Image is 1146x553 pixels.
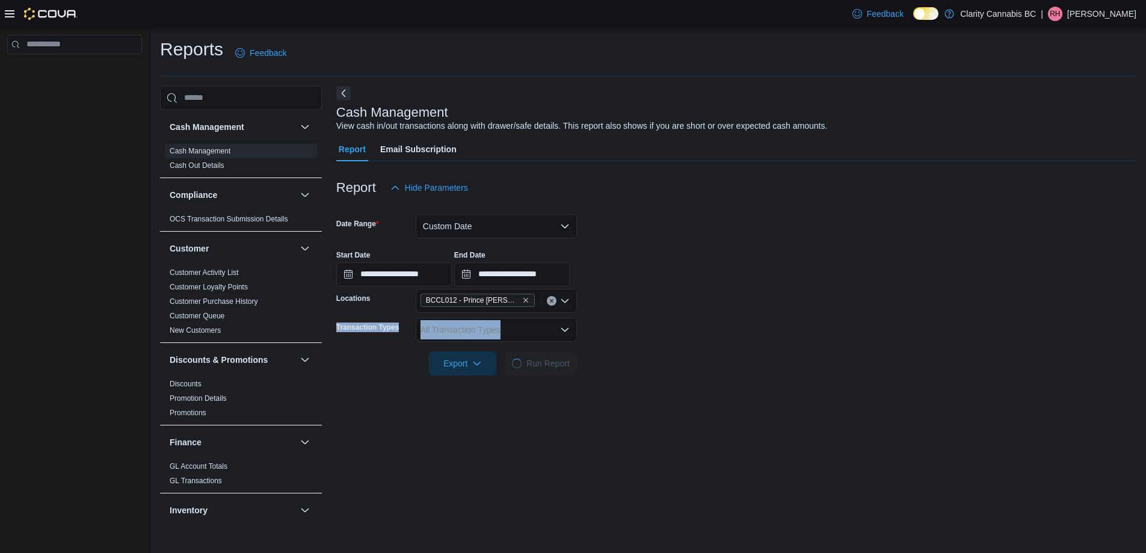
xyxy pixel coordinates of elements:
span: Feedback [867,8,904,20]
div: Compliance [160,212,322,231]
span: BCCL012 - Prince [PERSON_NAME] [426,294,520,306]
button: Compliance [170,189,295,201]
button: Finance [170,436,295,448]
span: BCCL012 - Prince Rupert [421,294,535,307]
p: [PERSON_NAME] [1067,7,1136,21]
button: Open list of options [560,325,570,335]
span: New Customers [170,326,221,335]
a: Promotions [170,409,206,417]
button: Finance [298,435,312,450]
button: Remove BCCL012 - Prince Rupert from selection in this group [522,297,529,304]
div: Discounts & Promotions [160,377,322,425]
a: Customer Queue [170,312,224,320]
a: Discounts [170,380,202,388]
button: LoadingRun Report [505,351,577,375]
input: Dark Mode [913,7,938,20]
p: | [1041,7,1043,21]
a: GL Account Totals [170,462,227,471]
span: Run Report [526,357,570,369]
h3: Finance [170,436,202,448]
label: Locations [336,294,371,303]
nav: Complex example [7,57,142,85]
span: Discounts [170,379,202,389]
span: RH [1050,7,1060,21]
button: Clear input [547,296,556,306]
a: Promotion Details [170,394,227,403]
span: Cash Management [170,146,230,156]
button: Open list of options [560,296,570,306]
button: Custom Date [416,214,577,238]
label: Date Range [336,219,379,229]
a: Feedback [230,41,291,65]
a: OCS Transaction Submission Details [170,215,288,223]
a: GL Transactions [170,477,222,485]
h3: Cash Management [170,121,244,133]
input: Press the down key to open a popover containing a calendar. [454,262,570,286]
div: Raymond Hill [1048,7,1062,21]
div: Cash Management [160,144,322,178]
button: Discounts & Promotions [298,353,312,367]
button: Inventory [170,504,295,516]
h3: Inventory [170,504,208,516]
button: Inventory [298,503,312,517]
a: Feedback [848,2,908,26]
span: Customer Loyalty Points [170,282,248,292]
span: GL Account Totals [170,462,227,471]
button: Hide Parameters [386,176,473,200]
h3: Report [336,181,376,195]
button: Compliance [298,188,312,202]
span: OCS Transaction Submission Details [170,214,288,224]
h1: Reports [160,37,223,61]
span: Hide Parameters [405,182,468,194]
h3: Customer [170,243,209,255]
span: Promotion Details [170,394,227,403]
span: Report [339,137,366,161]
button: Next [336,86,351,100]
a: Cash Out Details [170,161,224,170]
h3: Cash Management [336,105,448,120]
label: Transaction Types [336,323,399,332]
span: Feedback [250,47,286,59]
h3: Discounts & Promotions [170,354,268,366]
span: Loading [510,357,523,370]
a: Customer Activity List [170,268,239,277]
div: Customer [160,265,322,342]
button: Customer [170,243,295,255]
a: Customer Loyalty Points [170,283,248,291]
p: Clarity Cannabis BC [960,7,1036,21]
div: View cash in/out transactions along with drawer/safe details. This report also shows if you are s... [336,120,828,132]
button: Cash Management [170,121,295,133]
span: Export [436,351,489,375]
label: End Date [454,250,485,260]
span: Email Subscription [380,137,457,161]
img: Cova [24,8,78,20]
button: Discounts & Promotions [170,354,295,366]
input: Press the down key to open a popover containing a calendar. [336,262,452,286]
a: New Customers [170,326,221,335]
button: Cash Management [298,120,312,134]
a: Customer Purchase History [170,297,258,306]
button: Customer [298,241,312,256]
button: Export [429,351,496,375]
a: Cash Management [170,147,230,155]
h3: Compliance [170,189,217,201]
span: Customer Queue [170,311,224,321]
div: Finance [160,459,322,493]
label: Start Date [336,250,371,260]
